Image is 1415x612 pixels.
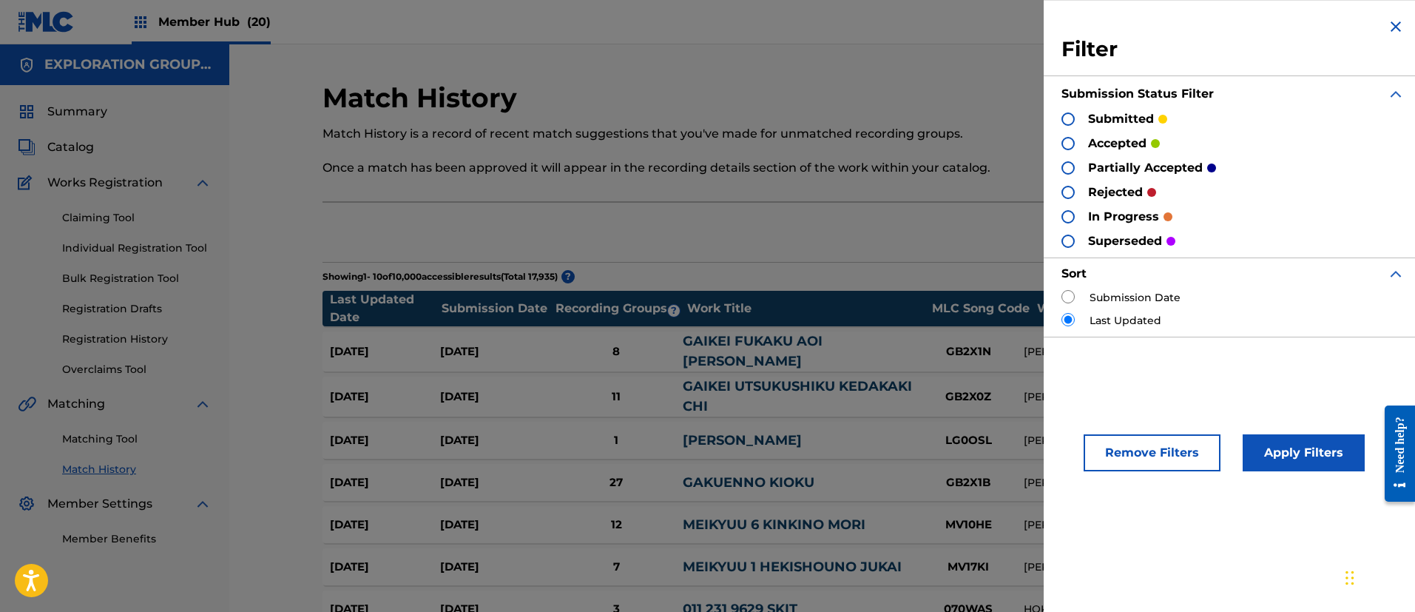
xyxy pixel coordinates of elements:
[322,270,558,283] p: Showing 1 - 10 of 10,000 accessible results (Total 17,935 )
[47,103,107,121] span: Summary
[62,271,212,286] a: Bulk Registration Tool
[1088,208,1159,226] p: in progress
[1387,265,1405,283] img: expand
[247,15,271,29] span: (20)
[194,174,212,192] img: expand
[550,517,683,534] div: 12
[18,11,75,33] img: MLC Logo
[62,431,212,447] a: Matching Tool
[1061,266,1087,280] strong: Sort
[913,343,1024,360] div: GB2X1N
[440,517,550,534] div: [DATE]
[550,432,683,449] div: 1
[18,56,36,74] img: Accounts
[330,474,440,491] div: [DATE]
[913,389,1024,406] div: GB2X0Z
[322,81,524,115] h2: Match History
[62,332,212,347] a: Registration History
[47,174,163,192] span: Works Registration
[1024,517,1254,533] div: [PERSON_NAME]
[1341,541,1415,612] iframe: Chat Widget
[440,474,550,491] div: [DATE]
[1061,36,1405,63] h3: Filter
[1387,85,1405,103] img: expand
[1024,559,1254,575] div: [PERSON_NAME]
[925,300,1036,317] div: MLC Song Code
[1024,433,1254,448] div: [PERSON_NAME]
[683,378,912,414] a: GAIKEI UTSUKUSHIKU KEDAKAKI CHI
[47,395,105,413] span: Matching
[18,103,36,121] img: Summary
[1088,135,1146,152] p: accepted
[913,559,1024,576] div: MV17KI
[62,301,212,317] a: Registration Drafts
[18,138,36,156] img: Catalog
[550,389,683,406] div: 11
[561,270,575,283] span: ?
[440,559,550,576] div: [DATE]
[440,343,550,360] div: [DATE]
[1037,300,1274,317] div: Writers
[553,300,686,317] div: Recording Groups
[18,138,94,156] a: CatalogCatalog
[683,474,814,491] a: GAKUENNO KIOKU
[1088,159,1203,177] p: partially accepted
[194,495,212,513] img: expand
[1084,434,1220,471] button: Remove Filters
[18,495,36,513] img: Member Settings
[322,125,1093,143] p: Match History is a record of recent match suggestions that you've made for unmatched recording gr...
[62,531,212,547] a: Member Benefits
[62,210,212,226] a: Claiming Tool
[330,559,440,576] div: [DATE]
[683,559,902,575] a: MEIKYUU 1 HEKISHOUNO JUKAI
[683,517,865,533] a: MEIKYUU 6 KINKINO MORI
[1024,389,1254,405] div: [PERSON_NAME]
[330,389,440,406] div: [DATE]
[913,474,1024,491] div: GB2X1B
[1088,232,1162,250] p: superseded
[1243,434,1365,471] button: Apply Filters
[330,432,440,449] div: [DATE]
[913,432,1024,449] div: LG0OSL
[330,343,440,360] div: [DATE]
[440,432,550,449] div: [DATE]
[322,159,1093,177] p: Once a match has been approved it will appear in the recording details section of the work within...
[44,56,212,73] h5: EXPLORATION GROUP LLC
[683,432,802,448] a: [PERSON_NAME]
[18,395,36,413] img: Matching
[47,495,152,513] span: Member Settings
[132,13,149,31] img: Top Rightsholders
[330,291,441,326] div: Last Updated Date
[683,333,823,369] a: GAIKEI FUKAKU AOI [PERSON_NAME]
[1088,184,1143,201] p: rejected
[158,13,271,30] span: Member Hub
[62,362,212,377] a: Overclaims Tool
[440,389,550,406] div: [DATE]
[1345,556,1354,600] div: Drag
[1024,344,1254,360] div: [PERSON_NAME]
[1374,394,1415,513] iframe: Resource Center
[62,462,212,477] a: Match History
[1061,87,1214,101] strong: Submission Status Filter
[62,241,212,256] a: Individual Registration Tool
[442,300,553,317] div: Submission Date
[330,517,440,534] div: [DATE]
[194,395,212,413] img: expand
[550,474,683,491] div: 27
[1024,475,1254,491] div: [PERSON_NAME]
[668,305,680,317] span: ?
[550,343,683,360] div: 8
[18,103,107,121] a: SummarySummary
[1387,18,1405,36] img: close
[913,517,1024,534] div: MV10HE
[1088,110,1154,128] p: submitted
[1090,313,1161,329] label: Last Updated
[687,300,924,317] div: Work Title
[47,138,94,156] span: Catalog
[1090,290,1181,306] label: Submission Date
[18,174,37,192] img: Works Registration
[550,559,683,576] div: 7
